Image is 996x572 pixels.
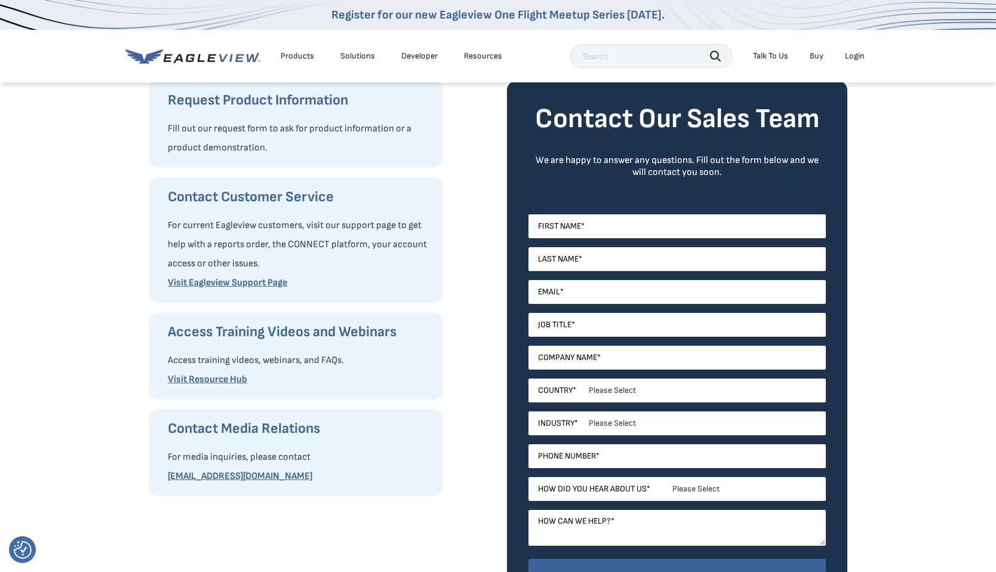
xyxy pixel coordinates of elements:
[168,277,287,288] a: Visit Eagleview Support Page
[528,155,826,179] div: We are happy to answer any questions. Fill out the form below and we will contact you soon.
[168,470,312,482] a: [EMAIL_ADDRESS][DOMAIN_NAME]
[401,51,438,61] a: Developer
[168,119,431,158] p: Fill out our request form to ask for product information or a product demonstration.
[14,541,32,559] img: Revisit consent button
[845,51,865,61] div: Login
[753,51,788,61] div: Talk To Us
[168,419,431,438] h3: Contact Media Relations
[168,351,431,370] p: Access training videos, webinars, and FAQs.
[168,322,431,342] h3: Access Training Videos and Webinars
[810,51,823,61] a: Buy
[281,51,314,61] div: Products
[570,44,733,68] input: Search
[14,541,32,559] button: Consent Preferences
[168,374,247,385] a: Visit Resource Hub
[168,448,431,467] p: For media inquiries, please contact
[331,8,665,22] a: Register for our new Eagleview One Flight Meetup Series [DATE].
[535,103,820,136] strong: Contact Our Sales Team
[340,51,375,61] div: Solutions
[464,51,502,61] div: Resources
[168,91,431,110] h3: Request Product Information
[168,187,431,207] h3: Contact Customer Service
[168,216,431,273] p: For current Eagleview customers, visit our support page to get help with a reports order, the CON...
